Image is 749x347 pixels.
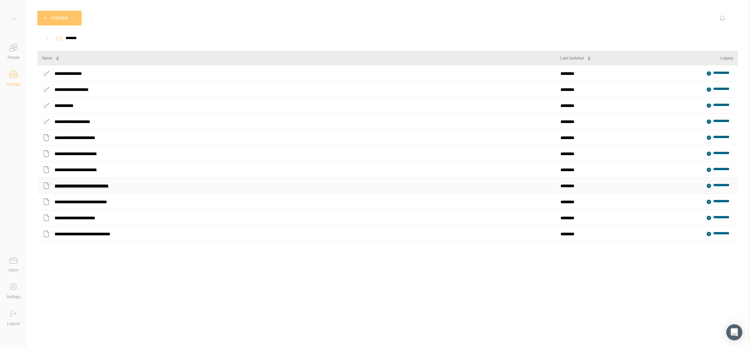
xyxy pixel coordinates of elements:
div: Inbox [9,267,18,273]
div: Legacy [721,55,733,62]
div: Name [42,55,52,62]
div: Settings [6,294,21,300]
div: Open Intercom Messenger [726,324,742,340]
div: Add New [51,15,68,21]
div: People [8,54,19,61]
div: Logout [7,320,20,327]
div: Last Updated [560,55,584,62]
button: Add New [37,11,82,25]
div: Storage [6,81,20,88]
